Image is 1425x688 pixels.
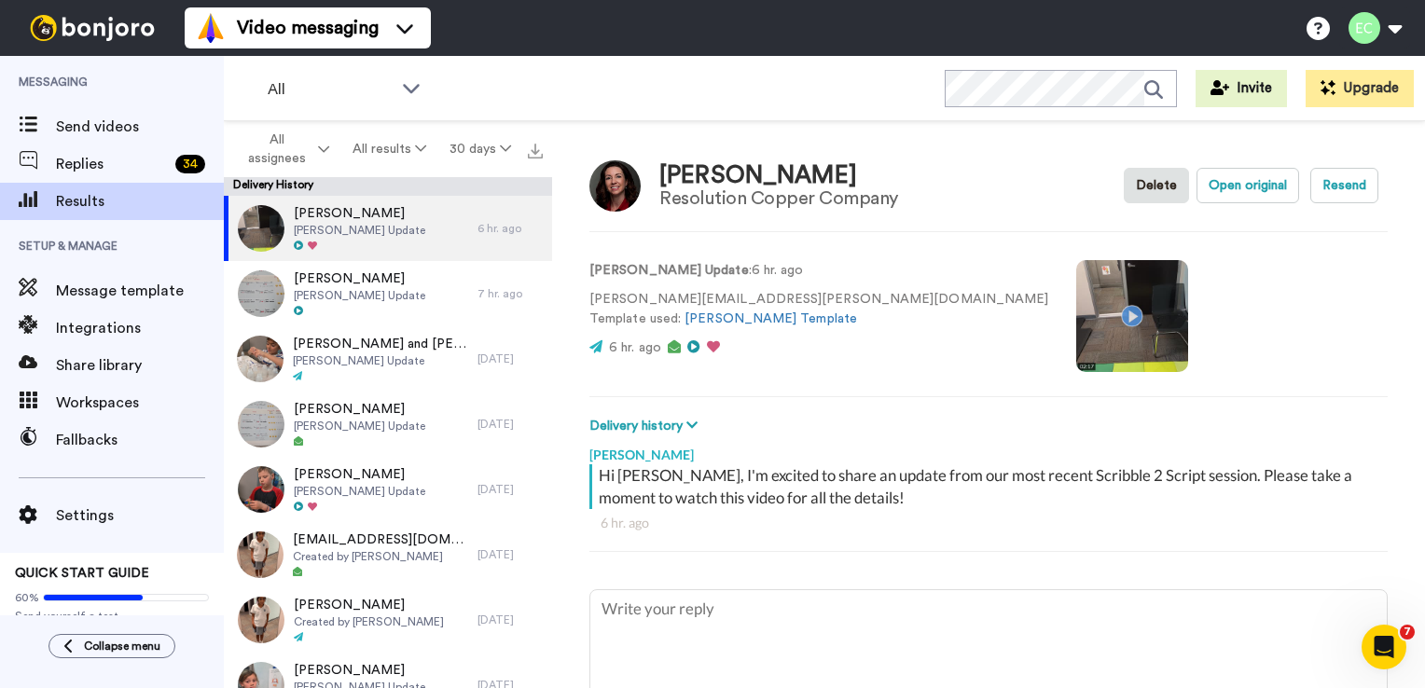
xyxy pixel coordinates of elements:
div: 34 [175,155,205,173]
span: Share library [56,354,224,377]
button: All assignees [228,123,341,175]
span: [EMAIL_ADDRESS][DOMAIN_NAME] [293,530,468,549]
span: [PERSON_NAME] and [PERSON_NAME] [293,335,468,353]
span: [PERSON_NAME] [294,269,425,288]
button: Invite [1196,70,1287,107]
span: Message template [56,280,224,302]
button: 30 days [437,132,522,166]
img: 20e072e2-bf87-4b25-acc1-e72eb57c4322-thumb.jpg [238,270,284,317]
img: 981de9e9-be65-45b3-be9a-6d063f49ac3c-thumb.jpg [238,205,284,252]
span: 60% [15,590,39,605]
img: 2d2cb68a-8666-40b3-98fc-83e96213d946-thumb.jpg [237,531,284,578]
a: [PERSON_NAME][PERSON_NAME] Update[DATE] [224,392,552,457]
span: Workspaces [56,392,224,414]
a: [PERSON_NAME] and [PERSON_NAME][PERSON_NAME] Update[DATE] [224,326,552,392]
iframe: Intercom live chat [1362,625,1406,669]
span: [PERSON_NAME] Update [294,419,425,433]
a: [PERSON_NAME] Template [685,312,857,325]
button: Delivery history [589,416,703,436]
div: [PERSON_NAME] [589,436,1388,464]
img: export.svg [528,144,543,158]
p: [PERSON_NAME][EMAIL_ADDRESS][PERSON_NAME][DOMAIN_NAME] Template used: [589,290,1048,329]
button: Collapse menu [48,634,175,658]
button: Resend [1310,168,1378,203]
span: Send yourself a test [15,609,209,624]
img: Image of Karlene Martorana [589,160,641,212]
div: 7 hr. ago [477,286,543,301]
span: All [268,78,393,101]
img: vm-color.svg [196,13,226,43]
span: Fallbacks [56,429,224,451]
span: [PERSON_NAME] Update [294,288,425,303]
span: Created by [PERSON_NAME] [293,549,468,564]
span: [PERSON_NAME] [294,204,425,223]
img: abce53c5-0c39-46a3-9f6f-9917c55d6b9e-thumb.jpg [238,401,284,447]
div: Delivery History [224,177,552,196]
div: [DATE] [477,417,543,432]
span: [PERSON_NAME] Update [294,484,425,499]
div: [PERSON_NAME] [659,162,898,189]
button: All results [341,132,438,166]
img: 39a830f1-230b-4b48-b34f-793a21a3bad6-thumb.jpg [238,466,284,513]
span: Replies [56,153,168,175]
a: [PERSON_NAME][PERSON_NAME] Update7 hr. ago [224,261,552,326]
a: [PERSON_NAME][PERSON_NAME] Update6 hr. ago [224,196,552,261]
span: Integrations [56,317,224,339]
a: [PERSON_NAME]Created by [PERSON_NAME][DATE] [224,587,552,653]
span: Results [56,190,224,213]
a: [PERSON_NAME][PERSON_NAME] Update[DATE] [224,457,552,522]
img: 2d2cb68a-8666-40b3-98fc-83e96213d946-thumb.jpg [238,597,284,643]
div: [DATE] [477,482,543,497]
span: QUICK START GUIDE [15,567,149,580]
div: Hi [PERSON_NAME], I'm excited to share an update from our most recent Scribble 2 Script session. ... [599,464,1383,509]
span: Settings [56,504,224,527]
span: [PERSON_NAME] [294,465,425,484]
span: Send videos [56,116,224,138]
button: Delete [1124,168,1189,203]
span: Video messaging [237,15,379,41]
a: [EMAIL_ADDRESS][DOMAIN_NAME]Created by [PERSON_NAME][DATE] [224,522,552,587]
div: [DATE] [477,351,543,366]
img: bj-logo-header-white.svg [22,15,162,41]
strong: [PERSON_NAME] Update [589,264,749,277]
span: [PERSON_NAME] [294,596,444,614]
img: f172e7d7-2a4c-472c-b656-99c93d3a825a-thumb.jpg [237,336,284,382]
button: Open original [1197,168,1299,203]
span: Created by [PERSON_NAME] [294,614,444,629]
span: [PERSON_NAME] Update [293,353,468,368]
span: All assignees [239,131,314,168]
div: 6 hr. ago [477,221,543,236]
div: [DATE] [477,547,543,562]
span: [PERSON_NAME] [294,661,425,680]
div: 6 hr. ago [601,514,1377,532]
button: Export all results that match these filters now. [522,135,548,163]
div: [DATE] [477,612,543,627]
span: 6 hr. ago [609,341,661,354]
span: [PERSON_NAME] Update [294,223,425,238]
span: Collapse menu [84,639,160,654]
span: [PERSON_NAME] [294,400,425,419]
p: : 6 hr. ago [589,261,1048,281]
div: Resolution Copper Company [659,188,898,209]
span: 7 [1400,625,1415,640]
button: Upgrade [1306,70,1414,107]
